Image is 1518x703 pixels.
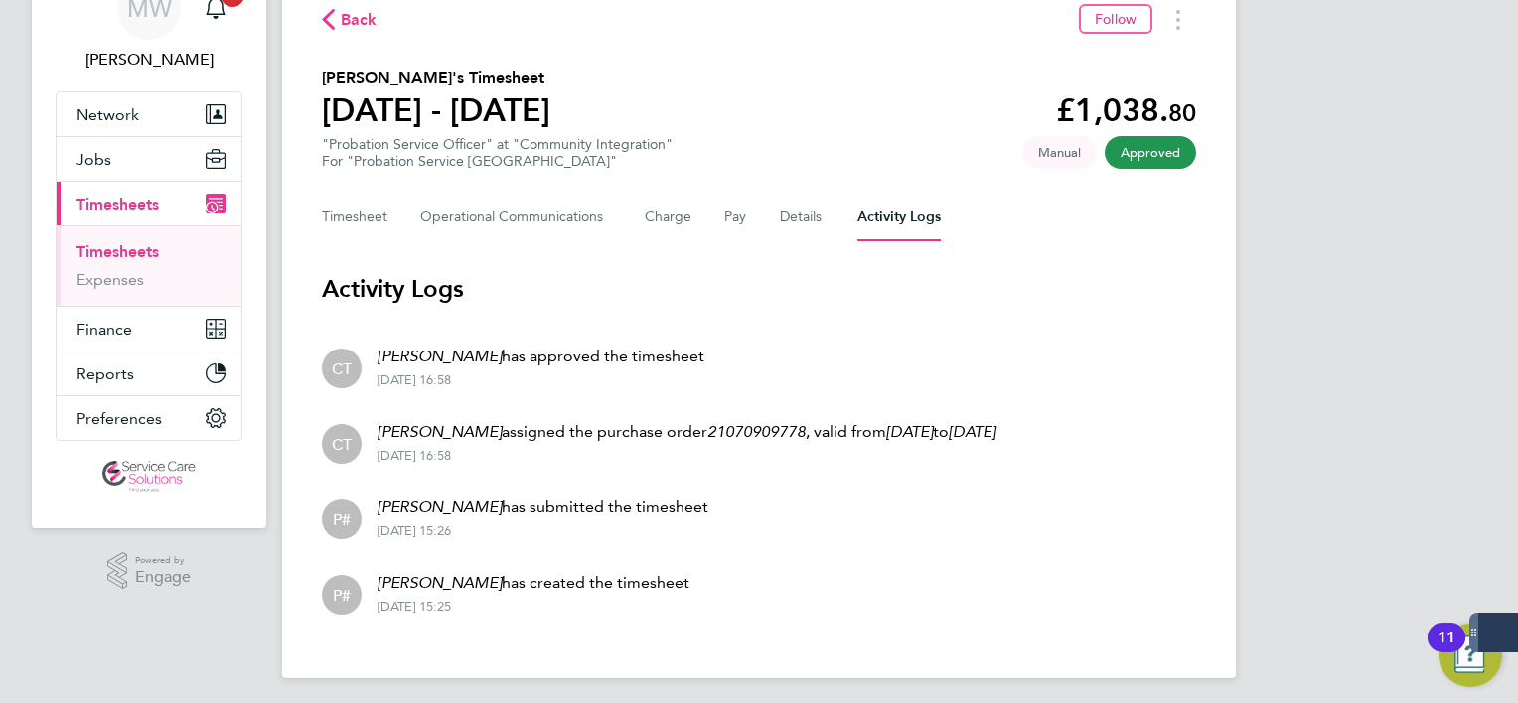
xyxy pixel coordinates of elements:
p: has created the timesheet [378,571,689,595]
button: Timesheets [57,182,241,225]
span: Finance [76,320,132,339]
img: servicecare-logo-retina.png [102,461,196,492]
button: Charge [645,194,692,241]
button: Follow [1079,4,1152,34]
button: Operational Communications [420,194,613,241]
div: For "Probation Service [GEOGRAPHIC_DATA]" [322,153,673,170]
span: Timesheets [76,195,159,213]
span: CT [332,433,352,455]
span: This timesheet has been approved. [1105,136,1196,169]
app-decimal: £1,038. [1056,91,1196,129]
button: Back [322,7,378,32]
div: Timesheets [57,225,241,306]
div: Person #452685 [322,575,362,615]
span: Preferences [76,409,162,428]
a: Powered byEngage [107,552,192,590]
span: Follow [1095,10,1137,28]
div: [DATE] 15:26 [378,523,708,539]
em: [PERSON_NAME] [378,573,502,592]
button: Timesheet [322,194,388,241]
button: Timesheets Menu [1160,4,1196,35]
h2: [PERSON_NAME]'s Timesheet [322,67,550,90]
div: [DATE] 15:25 [378,599,689,615]
span: Jobs [76,150,111,169]
em: [PERSON_NAME] [378,497,502,516]
button: Reports [57,351,241,395]
div: [DATE] 16:58 [378,372,704,388]
em: [DATE] [949,422,995,441]
em: 21070909778 [707,422,806,441]
p: has approved the timesheet [378,345,704,368]
span: Back [341,8,378,32]
span: Network [76,105,139,124]
span: P# [333,508,351,530]
span: CT [332,357,352,379]
button: Jobs [57,137,241,181]
span: Powered by [135,552,191,569]
a: Expenses [76,270,144,289]
p: has submitted the timesheet [378,495,708,519]
button: Pay [724,194,748,241]
div: Person #452685 [322,499,362,539]
h3: Activity Logs [322,273,1196,305]
button: Activity Logs [857,194,941,241]
span: Engage [135,569,191,586]
button: Preferences [57,396,241,440]
div: 11 [1438,637,1455,663]
em: [PERSON_NAME] [378,422,502,441]
span: P# [333,584,351,606]
span: Mark White [56,48,242,71]
a: Go to home page [56,461,242,492]
a: Timesheets [76,242,159,261]
button: Finance [57,307,241,351]
button: Details [780,194,826,241]
button: Open Resource Center, 11 new notifications [1439,624,1502,687]
div: Cleopatra Thomas-Richards [322,349,362,388]
span: This timesheet was manually created. [1022,136,1097,169]
p: assigned the purchase order , valid from to [378,420,995,444]
div: "Probation Service Officer" at "Community Integration" [322,136,673,170]
button: Network [57,92,241,136]
em: [DATE] [886,422,933,441]
h1: [DATE] - [DATE] [322,90,550,130]
span: Reports [76,364,134,383]
div: Cleopatra Thomas-Richards [322,424,362,464]
span: 80 [1168,98,1196,127]
em: [PERSON_NAME] [378,347,502,365]
div: [DATE] 16:58 [378,448,995,464]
